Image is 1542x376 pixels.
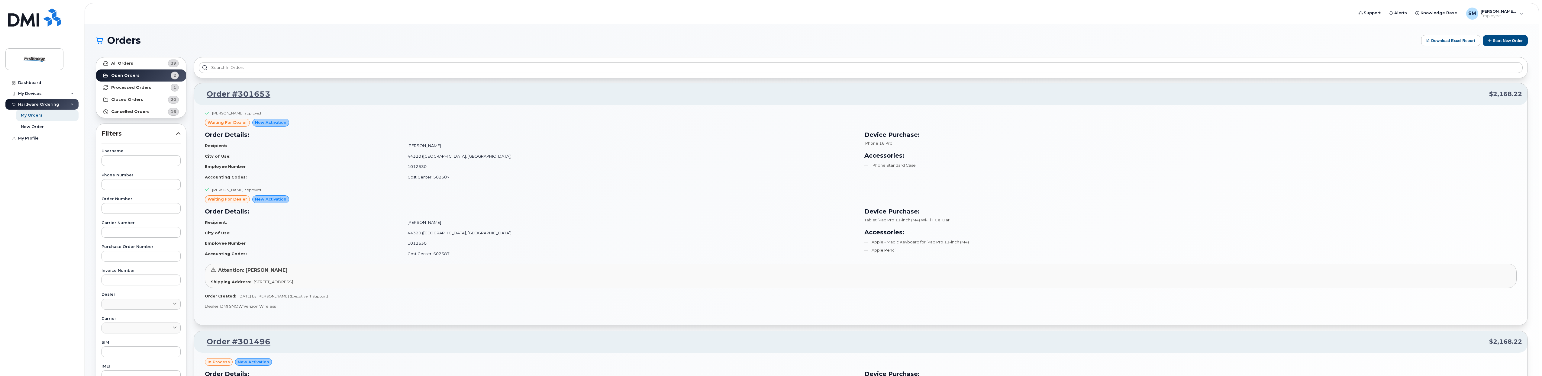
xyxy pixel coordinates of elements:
span: 20 [171,97,176,102]
button: Download Excel Report [1421,35,1480,46]
p: Dealer: DMI SNOW Verizon Wireless [205,304,1517,309]
label: Invoice Number [102,269,181,273]
label: Purchase Order Number [102,245,181,249]
h3: Order Details: [205,207,857,216]
span: 2 [173,72,176,78]
td: 1012630 [402,161,857,172]
span: in process [208,359,230,365]
strong: Recipient: [205,220,227,225]
label: IMEI [102,365,181,368]
span: New Activation [255,120,286,125]
label: Username [102,149,181,153]
strong: Open Orders [111,73,140,78]
label: SIM [102,341,181,345]
a: Order #301653 [199,89,270,100]
strong: Accounting Codes: [205,175,247,179]
strong: Processed Orders [111,85,151,90]
span: 1 [173,85,176,90]
li: Apple - Magic Keyboard for iPad Pro 11‑inch (M4) [864,239,1517,245]
td: [PERSON_NAME] [402,217,857,228]
a: Processed Orders1 [96,82,186,94]
a: Closed Orders20 [96,94,186,106]
span: [DATE] by [PERSON_NAME] (Executive IT Support) [238,294,328,298]
span: 16 [171,109,176,114]
h3: Device Purchase: [864,207,1517,216]
a: Order #301496 [199,336,270,347]
strong: Shipping Address: [211,279,251,284]
h3: Order Details: [205,130,857,139]
label: Carrier Number [102,221,181,225]
span: Orders [107,36,141,45]
li: iPhone Standard Case [864,162,1517,168]
h3: Accessories: [864,228,1517,237]
strong: Employee Number [205,241,246,246]
span: Tablet iPad Pro 11-inch (M4) Wi-Fi + Cellular [864,217,950,222]
span: iPhone 16 Pro [864,141,892,146]
span: waiting for dealer [208,120,247,125]
iframe: Messenger Launcher [1516,350,1537,371]
li: Apple Pencil [864,247,1517,253]
td: Cost Center: 502387 [402,172,857,182]
strong: City of Use: [205,230,231,235]
strong: Cancelled Orders [111,109,150,114]
strong: City of Use: [205,154,231,159]
strong: Closed Orders [111,97,143,102]
span: 39 [171,60,176,66]
strong: Recipient: [205,143,227,148]
a: Cancelled Orders16 [96,106,186,118]
td: 44320 ([GEOGRAPHIC_DATA], [GEOGRAPHIC_DATA]) [402,151,857,162]
h3: Device Purchase: [864,130,1517,139]
label: Dealer [102,293,181,297]
h3: Accessories: [864,151,1517,160]
span: Attention: [PERSON_NAME] [218,267,288,273]
td: [PERSON_NAME] [402,140,857,151]
div: [PERSON_NAME] approved [212,187,261,192]
span: New Activation [238,359,269,365]
a: Open Orders2 [96,69,186,82]
strong: Order Created: [205,294,236,298]
span: Filters [102,129,176,138]
td: Cost Center: 502387 [402,249,857,259]
span: New Activation [255,196,286,202]
span: [STREET_ADDRESS] [254,279,293,284]
label: Carrier [102,317,181,321]
label: Phone Number [102,173,181,177]
td: 44320 ([GEOGRAPHIC_DATA], [GEOGRAPHIC_DATA]) [402,228,857,238]
span: $2,168.22 [1489,337,1522,346]
a: All Orders39 [96,57,186,69]
strong: All Orders [111,61,133,66]
input: Search in orders [199,62,1523,73]
div: [PERSON_NAME] approved [212,111,261,116]
strong: Employee Number [205,164,246,169]
span: $2,168.22 [1489,90,1522,98]
label: Order Number [102,197,181,201]
button: Start New Order [1483,35,1528,46]
strong: Accounting Codes: [205,251,247,256]
td: 1012630 [402,238,857,249]
span: waiting for dealer [208,196,247,202]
